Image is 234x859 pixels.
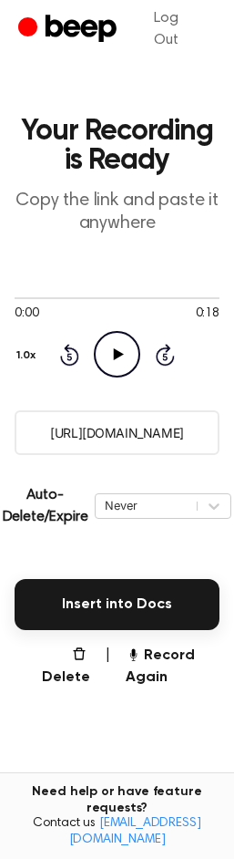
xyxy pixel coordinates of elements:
span: 0:18 [196,305,219,324]
button: Insert into Docs [15,579,219,630]
span: 0:00 [15,305,38,324]
span: | [105,645,111,688]
span: Contact us [11,816,223,848]
a: [EMAIL_ADDRESS][DOMAIN_NAME] [69,817,201,846]
a: Beep [18,12,121,47]
div: Never [105,497,188,514]
button: Record Again [126,645,219,688]
h1: Your Recording is Ready [15,117,219,175]
button: Delete [36,645,90,688]
p: Copy the link and paste it anywhere [15,190,219,235]
button: 1.0x [15,340,43,371]
p: Auto-Delete/Expire [3,484,88,528]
